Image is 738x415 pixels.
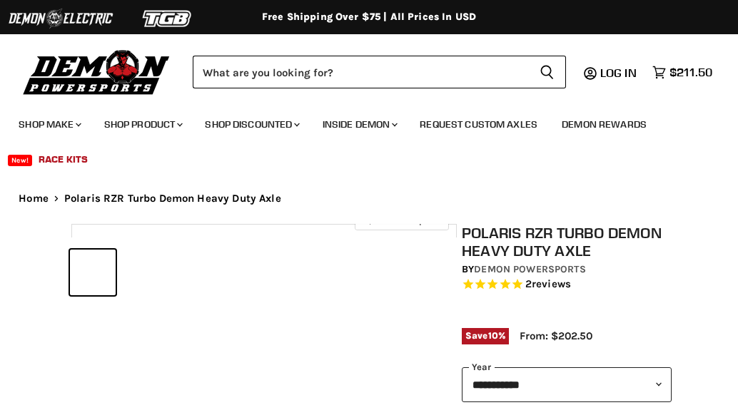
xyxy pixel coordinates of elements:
a: Request Custom Axles [409,110,548,139]
span: $211.50 [669,66,712,79]
a: Shop Discounted [194,110,308,139]
button: Search [528,56,566,88]
input: Search [193,56,528,88]
form: Product [193,56,566,88]
a: Demon Powersports [474,263,585,275]
span: Save % [462,328,509,344]
span: Click to expand [362,215,441,225]
span: Rated 5.0 out of 5 stars 2 reviews [462,277,672,292]
span: From: $202.50 [520,329,592,342]
a: Inside Demon [312,110,407,139]
a: Log in [594,66,645,79]
div: by [462,262,672,277]
span: Log in [600,66,637,80]
a: Shop Make [8,110,90,139]
a: Race Kits [28,145,98,174]
span: Polaris RZR Turbo Demon Heavy Duty Axle [64,193,281,205]
img: Demon Electric Logo 2 [7,5,114,32]
span: 2 reviews [525,278,571,291]
span: reviews [532,278,571,291]
span: 10 [488,330,498,341]
h1: Polaris RZR Turbo Demon Heavy Duty Axle [462,224,672,260]
select: year [462,367,672,402]
a: $211.50 [645,62,719,83]
a: Demon Rewards [551,110,657,139]
img: Demon Powersports [19,46,175,97]
img: TGB Logo 2 [114,5,221,32]
ul: Main menu [8,104,709,174]
button: IMAGE thumbnail [70,250,116,295]
a: Home [19,193,49,205]
button: IMAGE thumbnail [120,250,166,295]
span: New! [8,155,32,166]
a: Shop Product [93,110,192,139]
